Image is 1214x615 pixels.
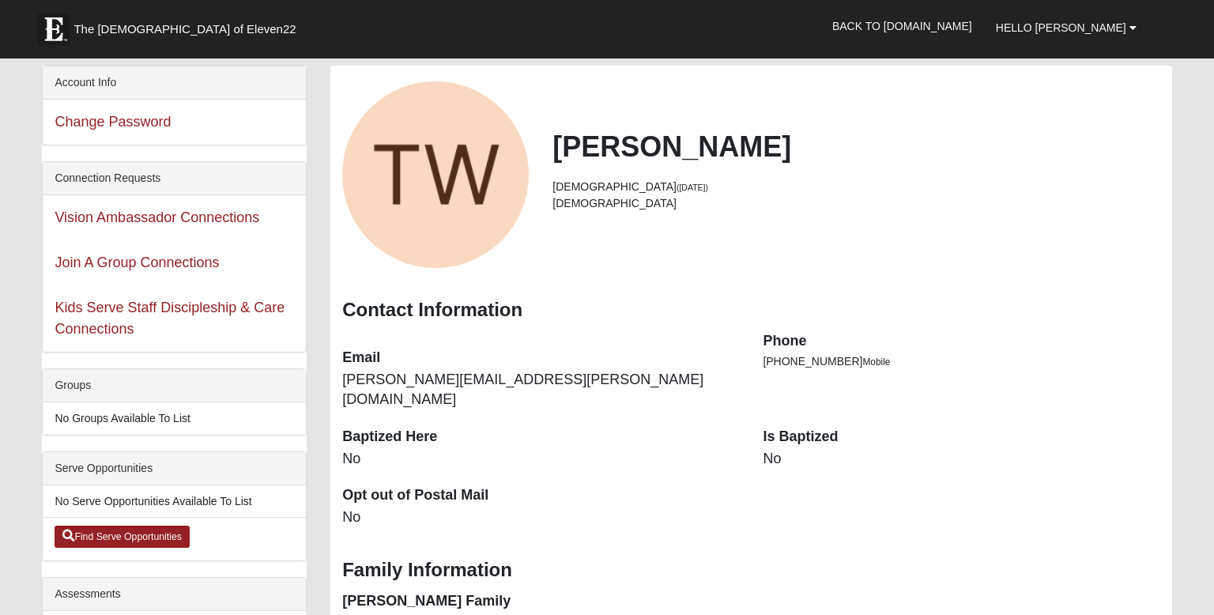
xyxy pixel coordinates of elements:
h3: Family Information [342,559,1159,582]
dt: Phone [763,331,1159,352]
a: View Fullsize Photo [342,81,529,268]
div: Assessments [43,578,306,611]
dt: Opt out of Postal Mail [342,485,739,506]
a: The [DEMOGRAPHIC_DATA] of Eleven22 [30,6,346,45]
li: [DEMOGRAPHIC_DATA] [552,195,1159,212]
span: Hello [PERSON_NAME] [996,21,1126,34]
a: Vision Ambassador Connections [55,209,259,225]
a: Hello [PERSON_NAME] [984,8,1148,47]
div: Groups [43,369,306,402]
dt: [PERSON_NAME] Family [342,591,739,612]
dd: No [342,507,739,528]
dd: [PERSON_NAME][EMAIL_ADDRESS][PERSON_NAME][DOMAIN_NAME] [342,370,739,410]
dd: No [763,449,1159,470]
a: Change Password [55,114,171,130]
dd: No [342,449,739,470]
span: Mobile [862,357,890,368]
img: Eleven22 logo [38,13,70,45]
span: The [DEMOGRAPHIC_DATA] of Eleven22 [74,21,296,37]
h3: Contact Information [342,299,1159,322]
h2: [PERSON_NAME] [552,130,1159,164]
li: [PHONE_NUMBER] [763,353,1159,370]
dt: Is Baptized [763,427,1159,447]
li: No Serve Opportunities Available To List [43,485,306,518]
div: Account Info [43,66,306,100]
a: Join A Group Connections [55,255,219,270]
div: Connection Requests [43,162,306,195]
a: Find Serve Opportunities [55,526,190,548]
a: Kids Serve Staff Discipleship & Care Connections [55,300,285,337]
li: No Groups Available To List [43,402,306,435]
div: Serve Opportunities [43,452,306,485]
small: ([DATE]) [677,183,708,192]
li: [DEMOGRAPHIC_DATA] [552,179,1159,195]
dt: Email [342,348,739,368]
a: Back to [DOMAIN_NAME] [820,6,984,46]
dt: Baptized Here [342,427,739,447]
